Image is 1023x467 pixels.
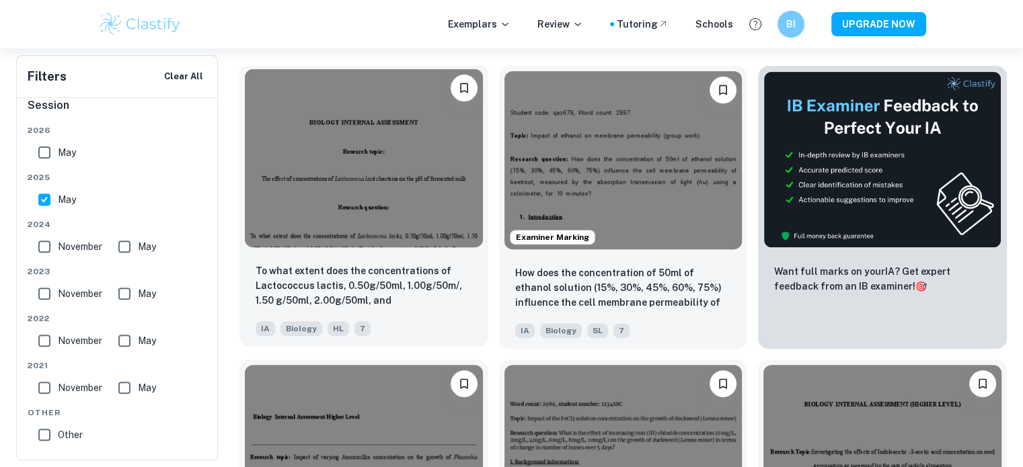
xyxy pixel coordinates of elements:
[58,286,102,301] span: November
[138,239,156,254] span: May
[28,97,208,124] h6: Session
[758,66,1007,349] a: ThumbnailWant full marks on yourIA? Get expert feedback from an IB examiner!
[58,427,83,442] span: Other
[28,265,208,278] span: 2023
[537,17,583,32] p: Review
[239,66,488,349] a: BookmarkTo what extent does the concentrations of Lactococcus lactis, 0.50g/50ml, 1.00g/50m/, 1.5...
[744,13,767,36] button: Help and Feedback
[710,77,736,103] button: Bookmark
[161,67,206,87] button: Clear All
[774,264,991,294] p: Want full marks on your IA ? Get expert feedback from an IB examiner!
[451,75,478,101] button: Bookmark
[138,333,156,348] span: May
[613,323,630,338] span: 7
[499,66,748,349] a: Examiner MarkingBookmarkHow does the concentration of 50ml of ethanol solution (15%, 30%, 45%, 60...
[328,321,349,336] span: HL
[58,333,102,348] span: November
[58,145,76,160] span: May
[28,407,208,419] span: Other
[28,359,208,372] span: 2021
[245,69,483,247] img: Biology IA example thumbnail: To what extent does the concentrations o
[515,323,535,338] span: IA
[915,281,927,292] span: 🎯
[354,321,371,336] span: 7
[138,286,156,301] span: May
[256,263,472,309] p: To what extent does the concentrations of Lactococcus lactis, 0.50g/50ml, 1.00g/50m/, 1.50 g/50ml...
[138,380,156,395] span: May
[778,11,804,38] button: BI
[831,12,926,36] button: UPGRADE NOW
[969,370,996,397] button: Bookmark
[710,370,736,397] button: Bookmark
[58,192,76,207] span: May
[28,218,208,230] span: 2024
[58,380,102,395] span: November
[510,231,595,243] span: Examiner Marking
[256,321,275,336] span: IA
[28,124,208,136] span: 2026
[540,323,582,338] span: Biology
[783,17,798,32] h6: BI
[587,323,608,338] span: SL
[515,265,732,311] p: How does the concentration of 50ml of ethanol solution (15%, 30%, 45%, 60%, 75%) influence the ce...
[28,171,208,183] span: 2025
[763,71,1001,248] img: Thumbnail
[98,11,183,38] img: Clastify logo
[28,312,208,325] span: 2022
[695,17,733,32] a: Schools
[28,67,67,86] h6: Filters
[448,17,510,32] p: Exemplars
[58,239,102,254] span: November
[280,321,322,336] span: Biology
[504,71,743,249] img: Biology IA example thumbnail: How does the concentration of 50ml of et
[617,17,669,32] a: Tutoring
[451,370,478,397] button: Bookmark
